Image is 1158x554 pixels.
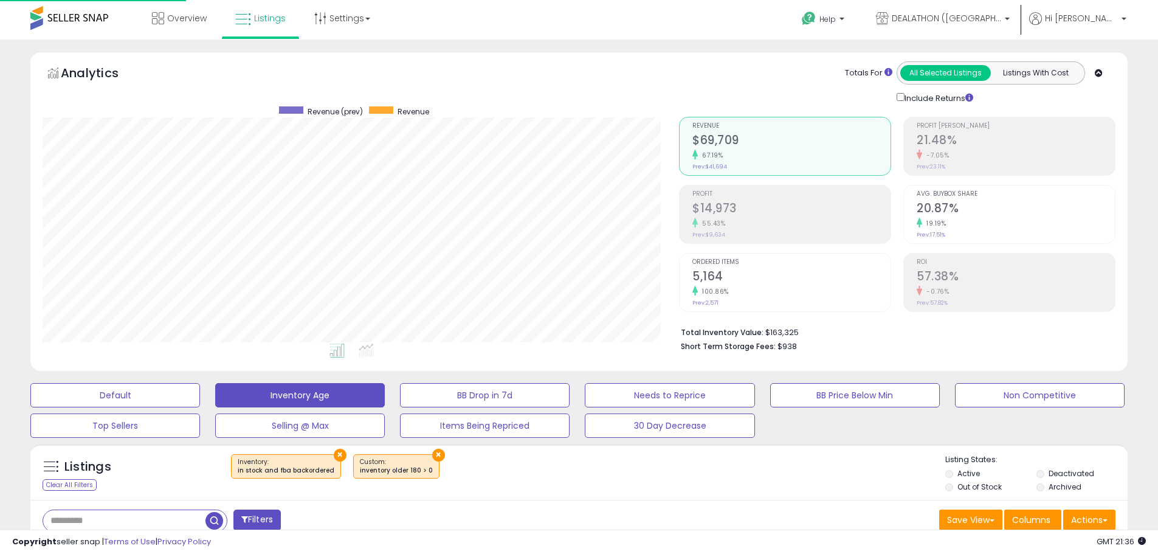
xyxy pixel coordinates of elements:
div: seller snap | | [12,536,211,548]
span: 2025-08-14 21:36 GMT [1097,536,1146,547]
span: Custom: [360,457,433,476]
label: Out of Stock [957,482,1002,492]
span: Profit [692,191,891,198]
li: $163,325 [681,324,1106,339]
h2: 21.48% [917,133,1115,150]
span: Overview [167,12,207,24]
h2: $69,709 [692,133,891,150]
a: Privacy Policy [157,536,211,547]
h2: 57.38% [917,269,1115,286]
button: Listings With Cost [990,65,1081,81]
span: Profit [PERSON_NAME] [917,123,1115,130]
button: BB Drop in 7d [400,383,570,407]
span: Avg. Buybox Share [917,191,1115,198]
button: Actions [1063,510,1115,530]
small: -0.76% [922,287,949,296]
button: Save View [939,510,1002,530]
small: 19.19% [922,219,946,228]
small: Prev: $41,694 [692,163,727,170]
button: Default [30,383,200,407]
button: Inventory Age [215,383,385,407]
label: Active [957,468,980,479]
a: Help [792,2,856,40]
h2: 20.87% [917,201,1115,218]
div: Totals For [845,68,892,79]
small: -7.05% [922,151,949,160]
strong: Copyright [12,536,57,547]
small: Prev: 57.82% [917,299,948,306]
span: Revenue [692,123,891,130]
div: in stock and fba backordered [238,466,334,475]
button: Needs to Reprice [585,383,754,407]
span: Ordered Items [692,259,891,266]
i: Get Help [801,11,816,26]
h5: Listings [64,459,111,476]
button: Top Sellers [30,414,200,438]
small: 100.86% [698,287,729,296]
span: Help [819,14,836,24]
button: Columns [1004,510,1061,530]
small: 55.43% [698,219,725,228]
button: All Selected Listings [900,65,991,81]
div: Include Returns [887,91,988,105]
h2: 5,164 [692,269,891,286]
small: 67.19% [698,151,723,160]
div: Clear All Filters [43,479,97,491]
button: × [334,449,346,462]
span: Revenue [398,106,429,117]
span: ROI [917,259,1115,266]
span: DEALATHON ([GEOGRAPHIC_DATA]) [892,12,1001,24]
a: Terms of Use [104,536,156,547]
span: Listings [254,12,286,24]
small: Prev: 2,571 [692,299,719,306]
span: $938 [777,341,797,352]
b: Total Inventory Value: [681,327,763,338]
button: Selling @ Max [215,414,385,438]
h5: Analytics [61,64,142,85]
small: Prev: $9,634 [692,231,725,238]
small: Prev: 17.51% [917,231,945,238]
button: BB Price Below Min [770,383,940,407]
small: Prev: 23.11% [917,163,945,170]
p: Listing States: [945,454,1128,466]
a: Hi [PERSON_NAME] [1029,12,1126,40]
button: 30 Day Decrease [585,414,754,438]
h2: $14,973 [692,201,891,218]
label: Archived [1049,482,1081,492]
button: × [432,449,445,462]
div: inventory older 180 > 0 [360,466,433,475]
b: Short Term Storage Fees: [681,341,776,351]
button: Non Competitive [955,383,1125,407]
button: Filters [233,510,281,531]
span: Revenue (prev) [308,106,363,117]
span: Hi [PERSON_NAME] [1045,12,1118,24]
label: Deactivated [1049,468,1094,479]
span: Inventory : [238,457,334,476]
span: Columns [1012,514,1050,526]
button: Items Being Repriced [400,414,570,438]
